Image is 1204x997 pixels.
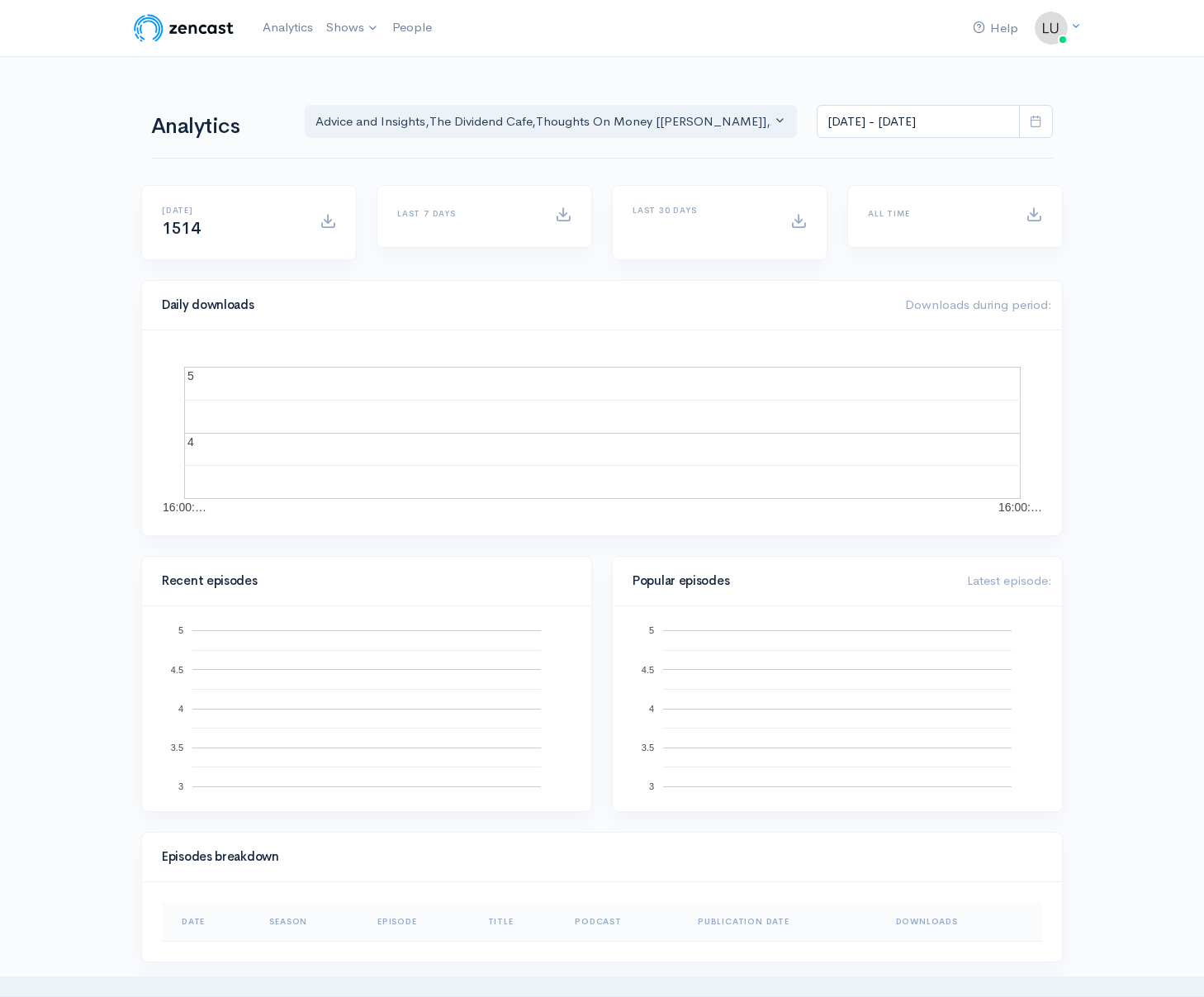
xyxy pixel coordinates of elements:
[633,574,947,588] h4: Popular episodes
[998,501,1042,514] text: 16:00:…
[685,902,883,942] th: Publication Date
[649,704,654,714] text: 4
[163,501,206,514] text: 16:00:…
[162,850,1032,864] h4: Episodes breakdown
[171,743,183,752] text: 3.5
[171,664,183,674] text: 4.5
[187,435,194,449] text: 4
[256,10,320,45] a: Analytics
[178,781,183,791] text: 3
[162,626,571,791] svg: A chart.
[151,115,285,139] h1: Analytics
[967,572,1052,588] span: Latest episode:
[162,298,885,312] h4: Daily downloads
[131,12,236,45] img: ZenCast Logo
[817,105,1020,139] input: analytics date range selector
[966,11,1025,46] a: Help
[315,112,771,131] div: Advice and Insights , The Dividend Cafe , Thoughts On Money [[PERSON_NAME]] , Alt Blend , On the ...
[868,209,1006,218] h6: All time
[633,626,1042,791] svg: A chart.
[905,297,1052,312] span: Downloads during period:
[386,10,438,45] a: People
[642,664,654,674] text: 4.5
[256,902,364,942] th: Season
[162,218,200,239] span: 1514
[162,574,562,588] h4: Recent episodes
[642,743,654,752] text: 3.5
[562,902,685,942] th: Podcast
[397,209,535,218] h6: Last 7 days
[162,350,1042,515] svg: A chart.
[320,10,386,46] a: Shows
[305,105,797,139] button: Advice and Insights, The Dividend Cafe, Thoughts On Money [TOM], Alt Blend, On the Hook
[649,625,654,635] text: 5
[178,625,183,635] text: 5
[883,902,1042,942] th: Downloads
[649,781,654,791] text: 3
[364,902,475,942] th: Episode
[187,369,194,382] text: 5
[1035,12,1068,45] img: ...
[475,902,562,942] th: Title
[162,902,256,942] th: Date
[162,206,300,215] h6: [DATE]
[633,206,770,215] h6: Last 30 days
[178,704,183,714] text: 4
